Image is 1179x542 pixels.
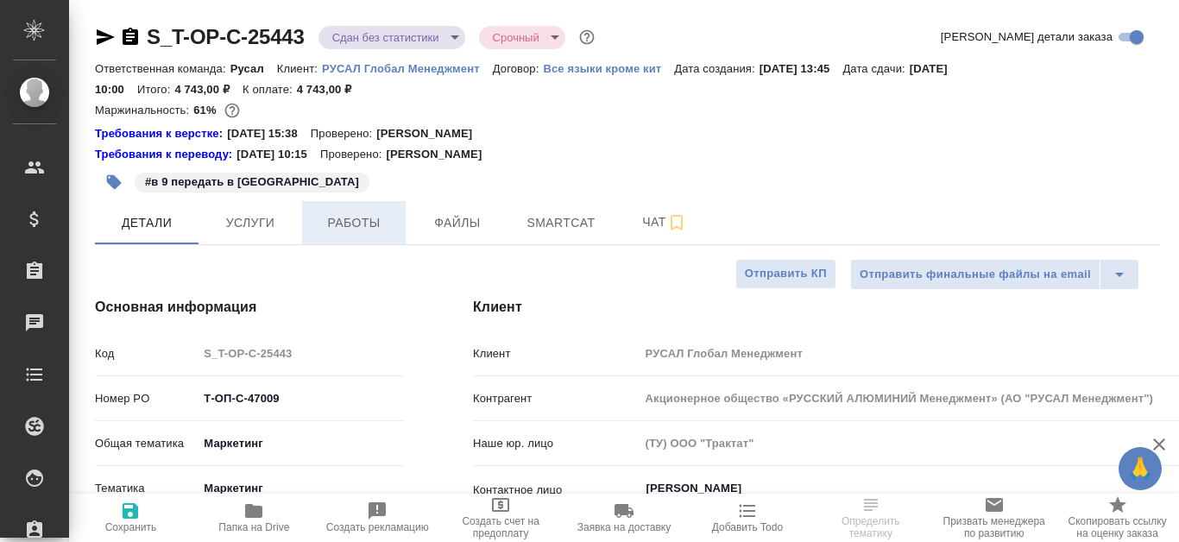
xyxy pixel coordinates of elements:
p: [PERSON_NAME] [376,125,485,142]
p: Проверено: [320,146,387,163]
p: Проверено: [311,125,377,142]
span: Отправить КП [745,264,827,284]
a: Все языки кроме кит [543,60,674,75]
p: Маржинальность: [95,104,193,117]
p: Договор: [493,62,544,75]
button: Сохранить [69,494,192,542]
p: Итого: [137,83,174,96]
span: Создать рекламацию [326,521,429,533]
button: Добавить тэг [95,163,133,201]
button: Скопировать ссылку [120,27,141,47]
p: Русал [230,62,277,75]
svg: Подписаться [666,212,687,233]
span: Определить тематику [819,515,922,539]
a: Требования к верстке: [95,125,227,142]
button: Заявка на доставку [563,494,686,542]
div: split button [850,259,1139,290]
div: Нажми, чтобы открыть папку с инструкцией [95,125,227,142]
button: Скопировать ссылку для ЯМессенджера [95,27,116,47]
p: Все языки кроме кит [543,62,674,75]
p: Дата создания: [674,62,759,75]
span: [PERSON_NAME] детали заказа [941,28,1113,46]
p: 61% [193,104,220,117]
button: Срочный [488,30,545,45]
p: Номер PO [95,390,198,407]
p: К оплате: [243,83,297,96]
span: Файлы [416,212,499,234]
button: Создать счет на предоплату [439,494,563,542]
p: [PERSON_NAME] [386,146,495,163]
span: Папка на Drive [218,521,289,533]
p: Контактное лицо [473,482,640,499]
span: в 9 передать в лка [133,173,371,188]
button: Создать рекламацию [316,494,439,542]
p: РУСАЛ Глобал Менеджмент [322,62,493,75]
span: Сохранить [105,521,157,533]
h4: Основная информация [95,297,404,318]
input: ✎ Введи что-нибудь [198,386,404,411]
div: Сдан без статистики [318,26,465,49]
div: Маркетинг [198,474,404,503]
a: S_T-OP-C-25443 [147,25,305,48]
span: Отправить финальные файлы на email [860,265,1091,285]
span: Создать счет на предоплату [450,515,552,539]
div: Сдан без статистики [479,26,565,49]
p: Клиент [473,345,640,362]
p: [DATE] 10:15 [236,146,320,163]
p: Наше юр. лицо [473,435,640,452]
p: [DATE] 15:38 [227,125,311,142]
button: Сдан без статистики [327,30,444,45]
button: Отправить КП [735,259,836,289]
h4: Клиент [473,297,1160,318]
p: Ответственная команда: [95,62,230,75]
p: Общая тематика [95,435,198,452]
button: 1550.40 RUB; [221,99,243,122]
p: Клиент: [277,62,322,75]
span: Детали [105,212,188,234]
span: 🙏 [1125,451,1155,487]
p: Тематика [95,480,198,497]
p: Код [95,345,198,362]
button: Папка на Drive [192,494,316,542]
input: Пустое поле [198,341,404,366]
button: Призвать менеджера по развитию [932,494,1056,542]
button: Доп статусы указывают на важность/срочность заказа [576,26,598,48]
span: Добавить Todo [712,521,783,533]
div: Нажми, чтобы открыть папку с инструкцией [95,146,236,163]
span: Услуги [209,212,292,234]
button: 🙏 [1119,447,1162,490]
button: Добавить Todo [685,494,809,542]
span: Призвать менеджера по развитию [943,515,1045,539]
span: Заявка на доставку [577,521,671,533]
p: 4 743,00 ₽ [297,83,365,96]
p: 4 743,00 ₽ [174,83,243,96]
span: Чат [623,211,706,233]
span: Работы [312,212,395,234]
p: [DATE] 13:45 [760,62,843,75]
button: Определить тематику [809,494,932,542]
button: Скопировать ссылку на оценку заказа [1056,494,1179,542]
a: Требования к переводу: [95,146,236,163]
span: Smartcat [520,212,602,234]
p: Контрагент [473,390,640,407]
a: РУСАЛ Глобал Менеджмент [322,60,493,75]
button: Отправить финальные файлы на email [850,259,1100,290]
span: Скопировать ссылку на оценку заказа [1066,515,1169,539]
p: #в 9 передать в [GEOGRAPHIC_DATA] [145,173,359,191]
div: Маркетинг [198,429,404,458]
p: Дата сдачи: [842,62,909,75]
